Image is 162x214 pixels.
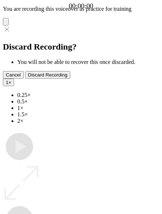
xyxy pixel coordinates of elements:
button: 1× [3,79,14,86]
a: 00:00:00 [69,2,93,10]
li: 2× [17,118,159,124]
li: You will not be able to recover this once discarded. [17,59,159,65]
li: 1.5× [17,111,159,118]
li: 0.5× [17,98,159,105]
li: 0.25× [17,92,159,98]
p: You are recording this voiceover as practice for training [3,6,159,12]
button: Discard Recording [25,71,71,79]
li: 1× [17,105,159,111]
button: Cancel [3,71,24,79]
h2: Discard Recording? [3,42,159,52]
span: 1 [6,80,8,85]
